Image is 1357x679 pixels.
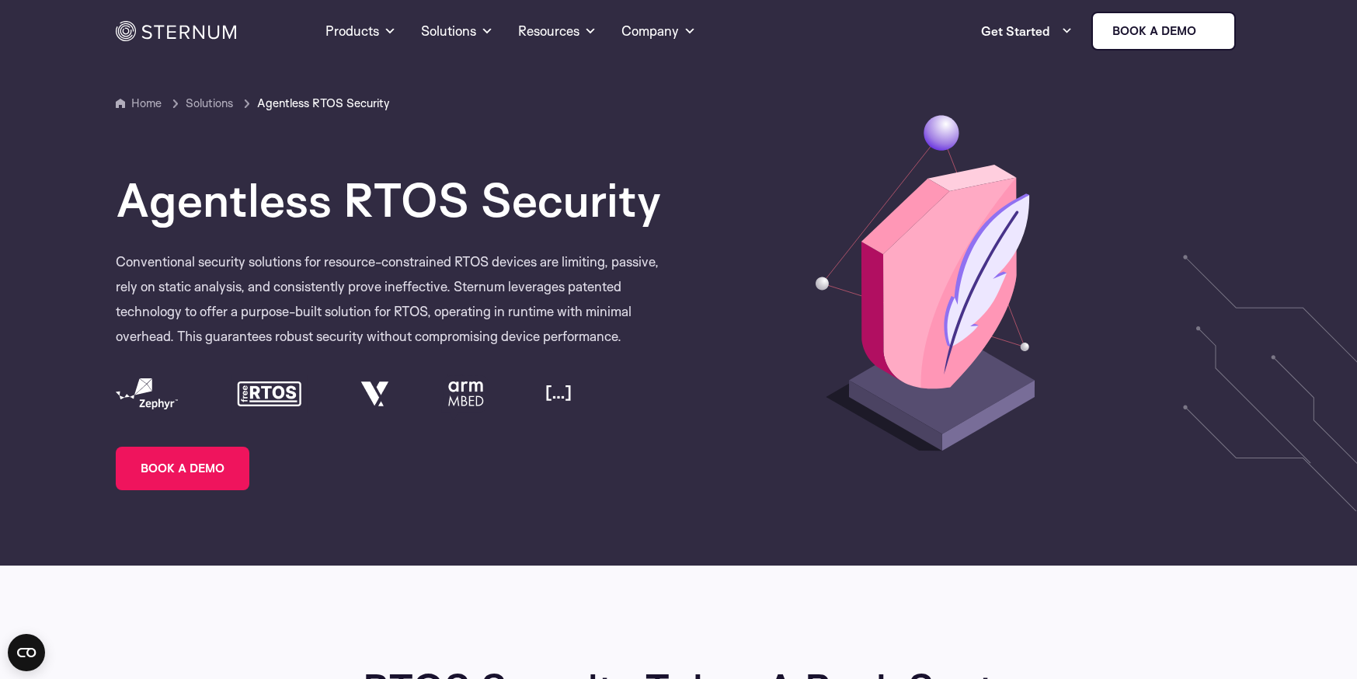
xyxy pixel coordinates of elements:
img: Agentless RTOS Security [811,112,1053,456]
p: Conventional security solutions for resource-constrained RTOS devices are limiting, passive, rely... [116,249,679,422]
span: Agentless RTOS Security [257,94,389,113]
a: Home [131,96,162,110]
a: Book a demo [1091,12,1236,50]
a: Products [325,3,396,59]
img: sternum iot [1202,25,1215,37]
a: BOOK A DEMO [116,447,249,490]
h1: Agentless RTOS Security [116,175,679,225]
img: embedded rtos platforms [116,349,574,422]
a: Resources [518,3,597,59]
a: Solutions [421,3,493,59]
button: Open CMP widget [8,634,45,671]
a: Get Started [981,16,1073,47]
a: Company [621,3,696,59]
